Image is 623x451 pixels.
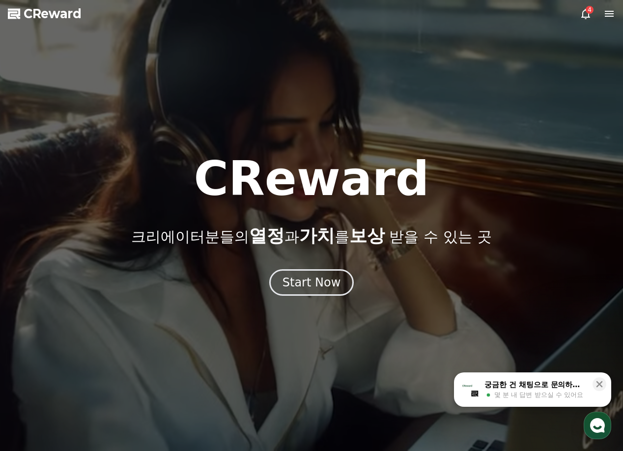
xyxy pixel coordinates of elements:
a: 4 [580,8,592,20]
button: Start Now [269,269,354,296]
span: 보상 [349,225,385,246]
span: 가치 [299,225,335,246]
div: 4 [586,6,594,14]
div: Start Now [283,275,341,290]
span: CReward [24,6,82,22]
span: 홈 [31,326,37,334]
span: 열정 [249,225,284,246]
p: 크리에이터분들의 과 를 받을 수 있는 곳 [131,226,492,246]
h1: CReward [194,155,429,202]
span: 설정 [152,326,164,334]
a: CReward [8,6,82,22]
a: 대화 [65,311,127,336]
a: 설정 [127,311,189,336]
a: Start Now [269,279,354,288]
span: 대화 [90,327,102,335]
a: 홈 [3,311,65,336]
